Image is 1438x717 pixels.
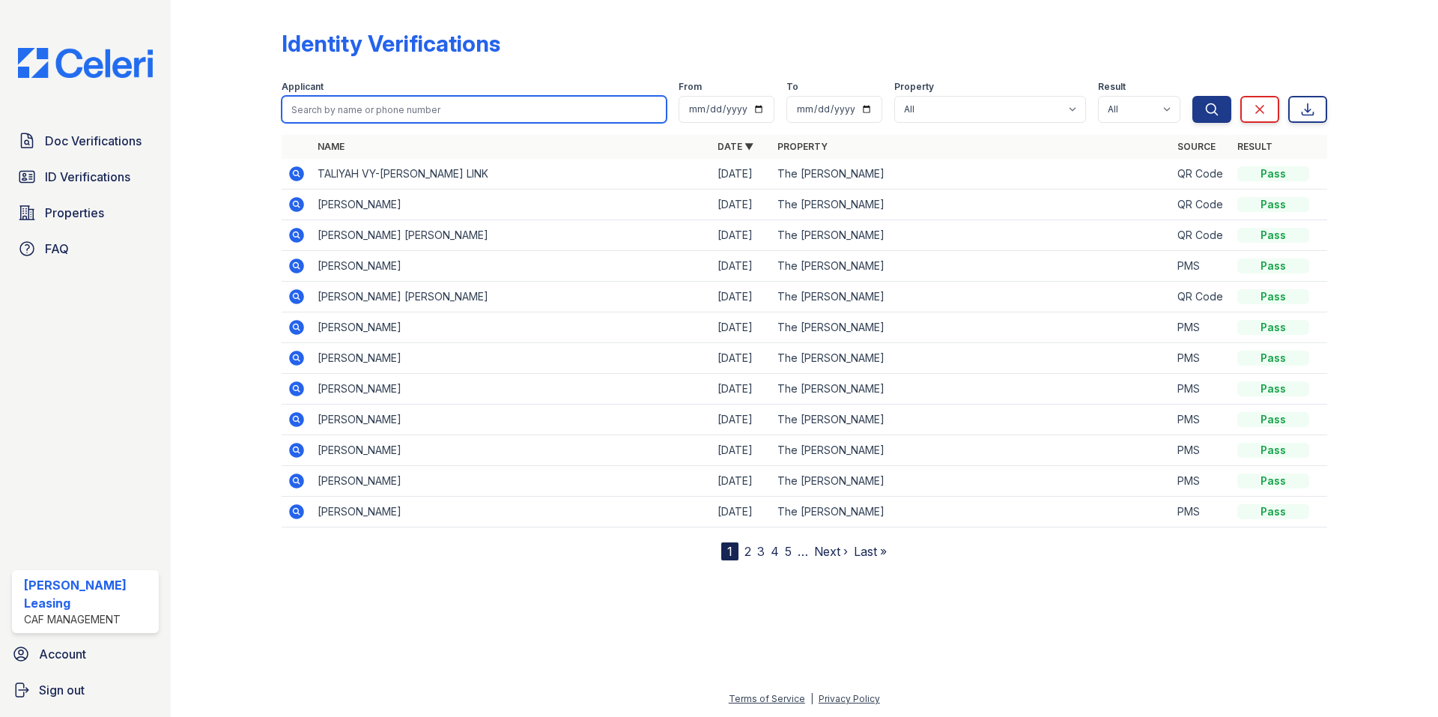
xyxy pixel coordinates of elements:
div: Pass [1237,351,1309,366]
label: From [679,81,702,93]
td: The [PERSON_NAME] [771,251,1171,282]
td: [PERSON_NAME] [312,466,712,497]
td: [DATE] [712,497,771,527]
td: The [PERSON_NAME] [771,220,1171,251]
td: [PERSON_NAME] [312,312,712,343]
a: 4 [771,544,779,559]
input: Search by name or phone number [282,96,667,123]
td: [DATE] [712,190,771,220]
td: [PERSON_NAME] [312,435,712,466]
span: ID Verifications [45,168,130,186]
td: The [PERSON_NAME] [771,374,1171,405]
td: PMS [1171,497,1231,527]
td: [PERSON_NAME] [PERSON_NAME] [312,220,712,251]
td: PMS [1171,405,1231,435]
td: QR Code [1171,159,1231,190]
span: FAQ [45,240,69,258]
div: Pass [1237,381,1309,396]
span: Sign out [39,681,85,699]
a: Source [1177,141,1216,152]
div: | [810,693,813,704]
td: The [PERSON_NAME] [771,435,1171,466]
div: Pass [1237,258,1309,273]
td: [DATE] [712,159,771,190]
a: ID Verifications [12,162,159,192]
td: The [PERSON_NAME] [771,312,1171,343]
td: [DATE] [712,282,771,312]
td: PMS [1171,251,1231,282]
div: Pass [1237,197,1309,212]
div: Identity Verifications [282,30,500,57]
div: Pass [1237,504,1309,519]
td: [DATE] [712,312,771,343]
td: [PERSON_NAME] [312,374,712,405]
td: PMS [1171,435,1231,466]
td: [DATE] [712,435,771,466]
td: [DATE] [712,466,771,497]
div: Pass [1237,320,1309,335]
div: Pass [1237,443,1309,458]
td: [DATE] [712,343,771,374]
td: QR Code [1171,282,1231,312]
a: Privacy Policy [819,693,880,704]
label: Applicant [282,81,324,93]
a: 3 [757,544,765,559]
td: PMS [1171,374,1231,405]
td: PMS [1171,343,1231,374]
td: The [PERSON_NAME] [771,190,1171,220]
div: Pass [1237,412,1309,427]
div: Pass [1237,474,1309,488]
a: Properties [12,198,159,228]
label: Property [894,81,934,93]
a: Date ▼ [718,141,753,152]
label: To [786,81,798,93]
td: The [PERSON_NAME] [771,497,1171,527]
div: 1 [721,542,738,560]
a: Name [318,141,345,152]
td: [DATE] [712,251,771,282]
a: 2 [744,544,751,559]
div: Pass [1237,228,1309,243]
a: Terms of Service [729,693,805,704]
td: [PERSON_NAME] [312,190,712,220]
a: Next › [814,544,848,559]
img: CE_Logo_Blue-a8612792a0a2168367f1c8372b55b34899dd931a85d93a1a3d3e32e68fde9ad4.png [6,48,165,78]
td: [PERSON_NAME] [312,497,712,527]
label: Result [1098,81,1126,93]
a: Account [6,639,165,669]
a: FAQ [12,234,159,264]
td: [PERSON_NAME] [312,343,712,374]
td: PMS [1171,466,1231,497]
td: TALIYAH VY-[PERSON_NAME] LINK [312,159,712,190]
td: The [PERSON_NAME] [771,343,1171,374]
div: [PERSON_NAME] Leasing [24,576,153,612]
a: Result [1237,141,1272,152]
td: [DATE] [712,405,771,435]
span: Properties [45,204,104,222]
td: [PERSON_NAME] [312,251,712,282]
a: 5 [785,544,792,559]
td: [PERSON_NAME] [PERSON_NAME] [312,282,712,312]
div: CAF Management [24,612,153,627]
span: … [798,542,808,560]
div: Pass [1237,289,1309,304]
span: Doc Verifications [45,132,142,150]
td: [DATE] [712,374,771,405]
td: [DATE] [712,220,771,251]
td: PMS [1171,312,1231,343]
td: QR Code [1171,220,1231,251]
td: [PERSON_NAME] [312,405,712,435]
a: Sign out [6,675,165,705]
td: The [PERSON_NAME] [771,159,1171,190]
span: Account [39,645,86,663]
td: The [PERSON_NAME] [771,466,1171,497]
td: QR Code [1171,190,1231,220]
a: Last » [854,544,887,559]
div: Pass [1237,166,1309,181]
a: Doc Verifications [12,126,159,156]
a: Property [777,141,828,152]
td: The [PERSON_NAME] [771,405,1171,435]
td: The [PERSON_NAME] [771,282,1171,312]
